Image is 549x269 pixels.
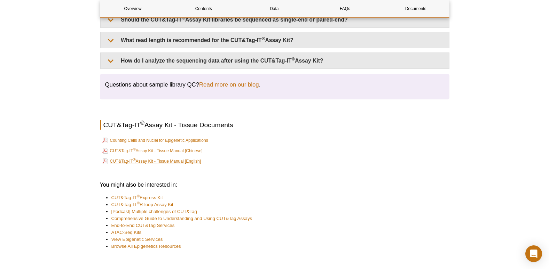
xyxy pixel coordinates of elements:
[102,147,203,155] a: CUT&Tag-IT®Assay Kit - Tissue Manual [Chinese]
[111,236,163,243] a: View Epigenetic Services
[199,81,259,89] a: Read more on our blog
[171,0,236,17] a: Contents
[102,157,201,165] a: CUT&Tag-IT®Assay Kit - Tissue Manual [English]
[111,201,173,208] a: CUT&Tag-IT®R-loop Assay Kit
[111,222,175,229] a: End-to-End CUT&Tag Services
[383,0,448,17] a: Documents
[242,0,307,17] a: Data
[137,201,140,205] sup: ®
[100,0,166,17] a: Overview
[292,56,295,62] sup: ®
[101,12,449,27] summary: Should the CUT&Tag-IT®Assay Kit libraries be sequenced as single-end or paired-end?
[312,0,378,17] a: FAQs
[262,36,265,41] sup: ®
[111,243,181,250] a: Browse All Epigenetics Resources
[133,147,135,151] sup: ®
[100,120,449,130] h2: CUT&Tag-IT Assay Kit - Tissue Documents
[137,194,140,198] sup: ®
[102,136,208,145] a: Counting Cells and Nuclei for Epigenetic Applications
[111,229,142,236] a: ATAC-Seq Kits
[140,120,144,126] sup: ®
[111,208,197,215] a: [Podcast] Multiple challenges of CUT&Tag
[111,215,252,222] a: Comprehensive Guide to Understanding and Using CUT&Tag Assays
[100,181,449,189] h3: You might also be interested in:
[525,245,542,262] div: Open Intercom Messenger
[105,81,444,89] h3: Questions about sample library QC? .
[101,53,449,68] summary: How do I analyze the sequencing data after using the CUT&Tag-IT®Assay Kit?
[111,194,163,201] a: CUT&Tag-IT®Express Kit
[101,32,449,48] summary: What read length is recommended for the CUT&Tag-IT®Assay Kit?
[133,158,135,162] sup: ®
